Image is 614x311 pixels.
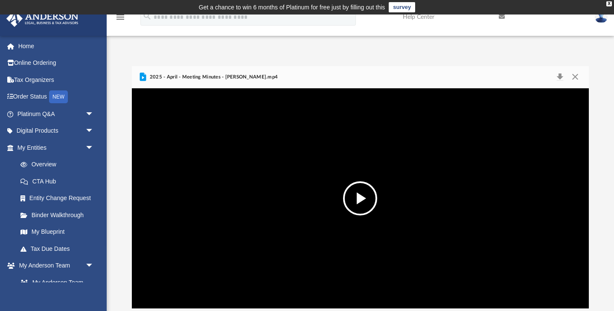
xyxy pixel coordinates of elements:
span: arrow_drop_down [85,139,102,157]
a: Tax Due Dates [12,240,107,257]
a: Online Ordering [6,55,107,72]
a: My Anderson Team [12,274,98,291]
i: search [143,12,152,21]
a: Platinum Q&Aarrow_drop_down [6,105,107,122]
a: My Entitiesarrow_drop_down [6,139,107,156]
a: survey [389,2,415,12]
div: File preview [132,88,588,308]
a: Tax Organizers [6,71,107,88]
div: NEW [49,90,68,103]
a: Overview [12,156,107,173]
a: Digital Productsarrow_drop_down [6,122,107,140]
span: arrow_drop_down [85,105,102,123]
a: menu [115,16,125,22]
div: close [606,1,612,6]
i: menu [115,12,125,22]
a: My Blueprint [12,224,102,241]
a: Home [6,38,107,55]
div: Preview [132,66,588,309]
span: arrow_drop_down [85,122,102,140]
span: 2025 - April - Meeting Minutes - [PERSON_NAME].mp4 [148,73,278,81]
a: Entity Change Request [12,190,107,207]
button: Download [553,71,568,83]
div: Get a chance to win 6 months of Platinum for free just by filling out this [199,2,385,12]
img: Anderson Advisors Platinum Portal [4,10,81,27]
button: Close [567,71,583,83]
span: arrow_drop_down [85,257,102,275]
a: My Anderson Teamarrow_drop_down [6,257,102,274]
a: Binder Walkthrough [12,206,107,224]
a: CTA Hub [12,173,107,190]
a: Order StatusNEW [6,88,107,106]
img: User Pic [595,11,608,23]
